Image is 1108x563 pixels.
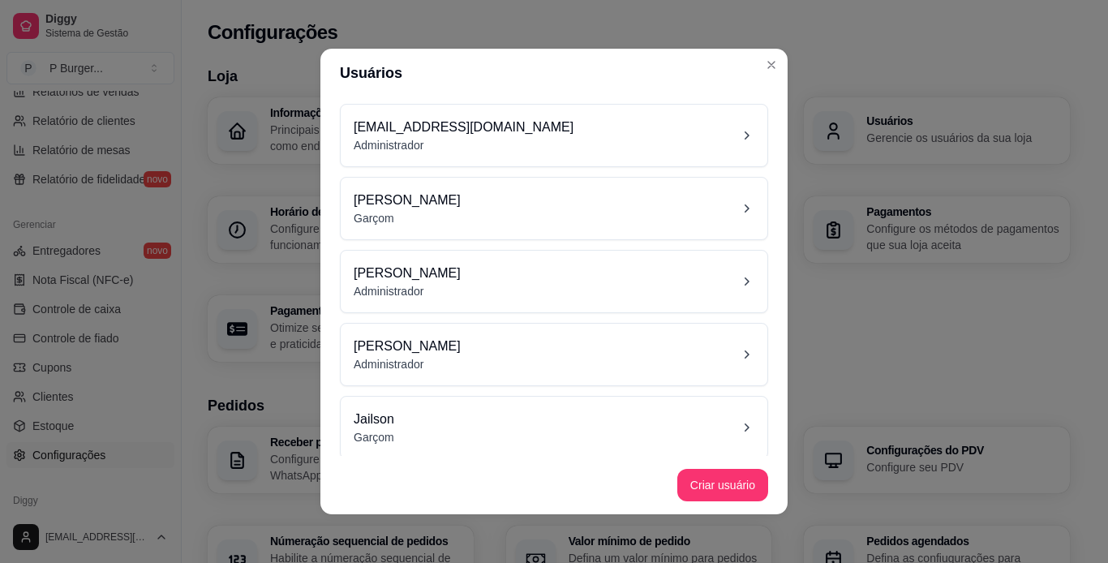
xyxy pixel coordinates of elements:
p: [PERSON_NAME] [354,264,461,283]
p: Administrador [354,356,461,372]
header: Usuários [320,49,788,97]
p: Garçom [354,210,461,226]
p: [EMAIL_ADDRESS][DOMAIN_NAME] [354,118,573,137]
p: Jailson [354,410,394,429]
p: Administrador [354,283,461,299]
button: Criar usuário [677,469,768,501]
button: Close [758,52,784,78]
p: [PERSON_NAME] [354,337,461,356]
p: Garçom [354,429,394,445]
p: [PERSON_NAME] [354,191,461,210]
p: Administrador [354,137,573,153]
